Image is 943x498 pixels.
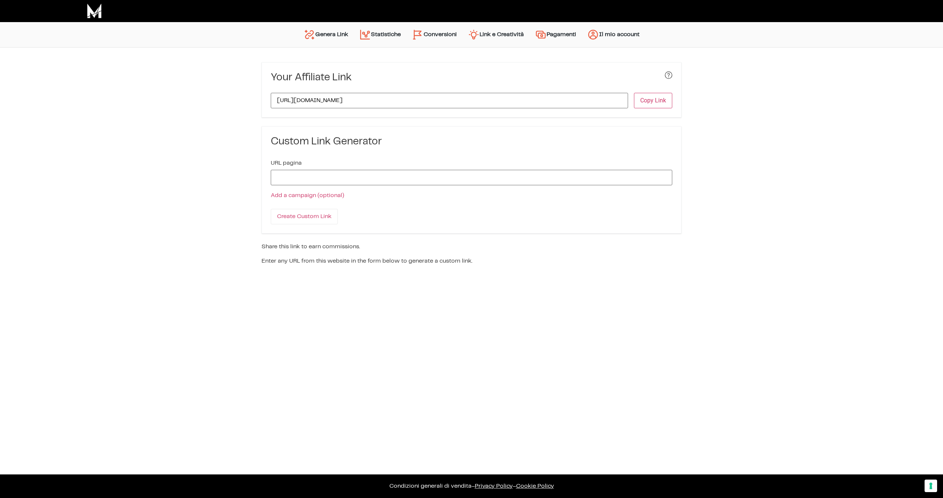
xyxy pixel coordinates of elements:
img: creativity.svg [468,29,480,41]
label: URL pagina [271,160,302,166]
img: stats.svg [359,29,371,41]
p: Enter any URL from this website in the form below to generate a custom link. [262,257,681,266]
input: Create Custom Link [271,209,338,224]
a: Il mio account [582,26,645,43]
iframe: Customerly Messenger Launcher [6,469,28,491]
img: payments.svg [535,29,547,41]
button: Copy Link [634,93,672,108]
a: Conversioni [406,26,462,43]
span: Cookie Policy [516,483,554,489]
img: conversion-2.svg [412,29,424,41]
a: Add a campaign (optional) [271,193,344,198]
img: generate-link.svg [304,29,315,41]
h3: Custom Link Generator [271,136,672,148]
p: Share this link to earn commissions. [262,242,681,251]
h3: Your Affiliate Link [271,71,352,84]
a: Privacy Policy [475,483,513,489]
a: Statistiche [354,26,406,43]
a: Condizioni generali di vendita [389,483,471,489]
img: account.svg [587,29,599,41]
button: Le tue preferenze relative al consenso per le tecnologie di tracciamento [925,480,937,492]
a: Link e Creatività [462,26,529,43]
nav: Menu principale [298,22,645,47]
a: Pagamenti [529,26,582,43]
a: Genera Link [298,26,354,43]
p: – – [7,482,936,491]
